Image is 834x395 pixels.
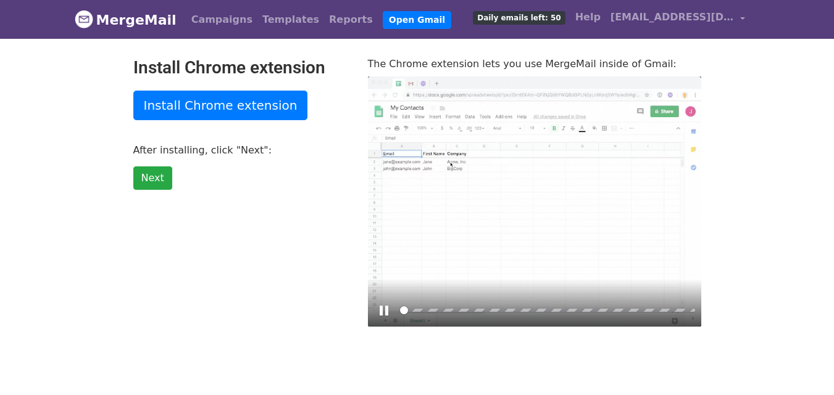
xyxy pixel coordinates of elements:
a: Daily emails left: 50 [468,5,570,30]
span: [EMAIL_ADDRESS][DOMAIN_NAME] [611,10,734,25]
a: Install Chrome extension [133,91,308,120]
img: MergeMail logo [75,10,93,28]
input: Seek [400,304,695,316]
a: Next [133,166,172,190]
p: The Chrome extension lets you use MergeMail inside of Gmail: [368,57,701,70]
h2: Install Chrome extension [133,57,349,78]
a: [EMAIL_ADDRESS][DOMAIN_NAME] [606,5,750,34]
a: Help [570,5,606,30]
a: Open Gmail [383,11,451,29]
a: Campaigns [186,7,257,32]
span: Daily emails left: 50 [473,11,565,25]
button: Play [374,301,394,320]
a: MergeMail [75,7,177,33]
p: After installing, click "Next": [133,144,349,157]
a: Reports [324,7,378,32]
a: Templates [257,7,324,32]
